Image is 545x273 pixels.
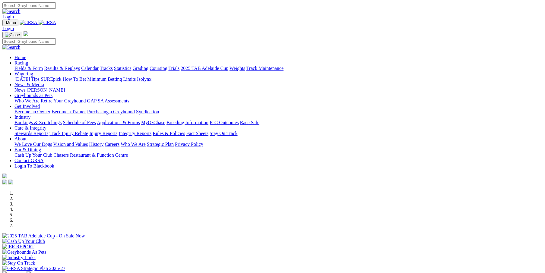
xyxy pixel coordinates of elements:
span: Menu [6,20,16,25]
a: MyOzChase [141,120,165,125]
a: Bar & Dining [14,147,41,152]
a: Login [2,26,14,31]
img: Industry Links [2,255,36,260]
a: History [89,142,103,147]
a: Rules & Policies [153,131,185,136]
img: GRSA [39,20,56,25]
div: Bar & Dining [14,152,543,158]
a: Vision and Values [53,142,88,147]
div: Care & Integrity [14,131,543,136]
a: GAP SA Assessments [87,98,129,103]
a: Grading [133,66,148,71]
a: News [14,87,25,93]
img: Search [2,9,21,14]
a: About [14,136,27,141]
img: GRSA Strategic Plan 2025-27 [2,266,65,271]
a: Track Injury Rebate [49,131,88,136]
a: Syndication [136,109,159,114]
a: Retire Your Greyhound [41,98,86,103]
img: IER REPORT [2,244,34,249]
img: Search [2,45,21,50]
a: Chasers Restaurant & Function Centre [53,152,128,158]
a: Integrity Reports [119,131,151,136]
a: Track Maintenance [246,66,284,71]
a: ICG Outcomes [210,120,239,125]
a: Isolynx [137,77,151,82]
a: Race Safe [240,120,259,125]
img: Greyhounds As Pets [2,249,46,255]
a: Weights [230,66,245,71]
div: News & Media [14,87,543,93]
a: How To Bet [63,77,86,82]
img: GRSA [20,20,37,25]
a: Racing [14,60,28,65]
a: Industry [14,115,30,120]
a: Calendar [81,66,99,71]
img: 2025 TAB Adelaide Cup - On Sale Now [2,233,85,239]
a: Login To Blackbook [14,163,54,168]
a: Applications & Forms [97,120,140,125]
a: Contact GRSA [14,158,43,163]
button: Toggle navigation [2,20,18,26]
a: Stay On Track [210,131,237,136]
a: We Love Our Dogs [14,142,52,147]
a: Get Involved [14,104,40,109]
a: Cash Up Your Club [14,152,52,158]
img: Stay On Track [2,260,35,266]
a: Injury Reports [89,131,117,136]
img: logo-grsa-white.png [24,31,28,36]
a: Who We Are [121,142,146,147]
a: [DATE] Tips [14,77,40,82]
div: Racing [14,66,543,71]
a: Schedule of Fees [63,120,96,125]
input: Search [2,2,56,9]
div: Industry [14,120,543,125]
div: Greyhounds as Pets [14,98,543,104]
a: News & Media [14,82,44,87]
button: Toggle navigation [2,32,22,38]
input: Search [2,38,56,45]
a: Login [2,14,14,19]
a: Breeding Information [166,120,208,125]
img: logo-grsa-white.png [2,174,7,178]
a: Greyhounds as Pets [14,93,52,98]
a: Fact Sheets [186,131,208,136]
a: Stewards Reports [14,131,48,136]
a: Who We Are [14,98,40,103]
img: twitter.svg [8,180,13,184]
a: Become a Trainer [52,109,86,114]
a: Become an Owner [14,109,50,114]
a: Bookings & Scratchings [14,120,62,125]
a: SUREpick [41,77,61,82]
a: Coursing [150,66,167,71]
div: About [14,142,543,147]
a: Results & Replays [44,66,80,71]
div: Get Involved [14,109,543,115]
a: Minimum Betting Limits [87,77,136,82]
img: Close [5,33,20,37]
a: Fields & Form [14,66,43,71]
a: Strategic Plan [147,142,174,147]
a: Purchasing a Greyhound [87,109,135,114]
a: Home [14,55,26,60]
a: [PERSON_NAME] [27,87,65,93]
a: Privacy Policy [175,142,203,147]
div: Wagering [14,77,543,82]
a: Careers [105,142,119,147]
img: facebook.svg [2,180,7,184]
a: Statistics [114,66,131,71]
img: Cash Up Your Club [2,239,45,244]
a: Tracks [100,66,113,71]
a: 2025 TAB Adelaide Cup [181,66,228,71]
a: Care & Integrity [14,125,46,130]
a: Trials [168,66,179,71]
a: Wagering [14,71,33,76]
